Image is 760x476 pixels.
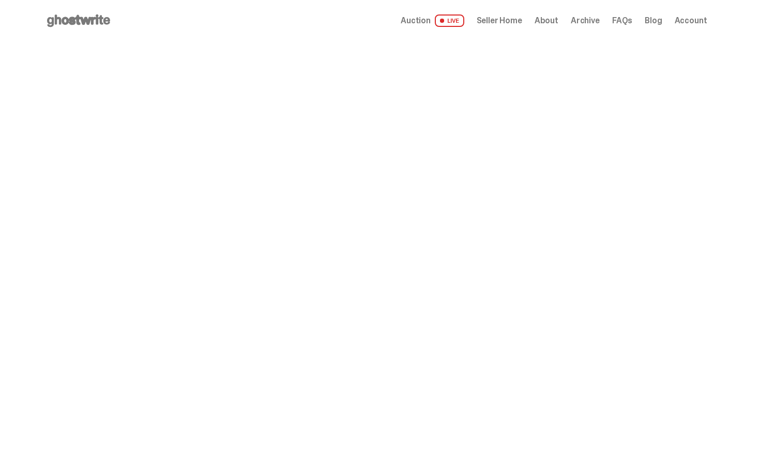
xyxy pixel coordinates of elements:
[477,17,522,25] a: Seller Home
[535,17,558,25] a: About
[571,17,600,25] a: Archive
[645,17,662,25] a: Blog
[401,17,431,25] span: Auction
[675,17,707,25] a: Account
[612,17,632,25] a: FAQs
[435,14,464,27] span: LIVE
[401,14,464,27] a: Auction LIVE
